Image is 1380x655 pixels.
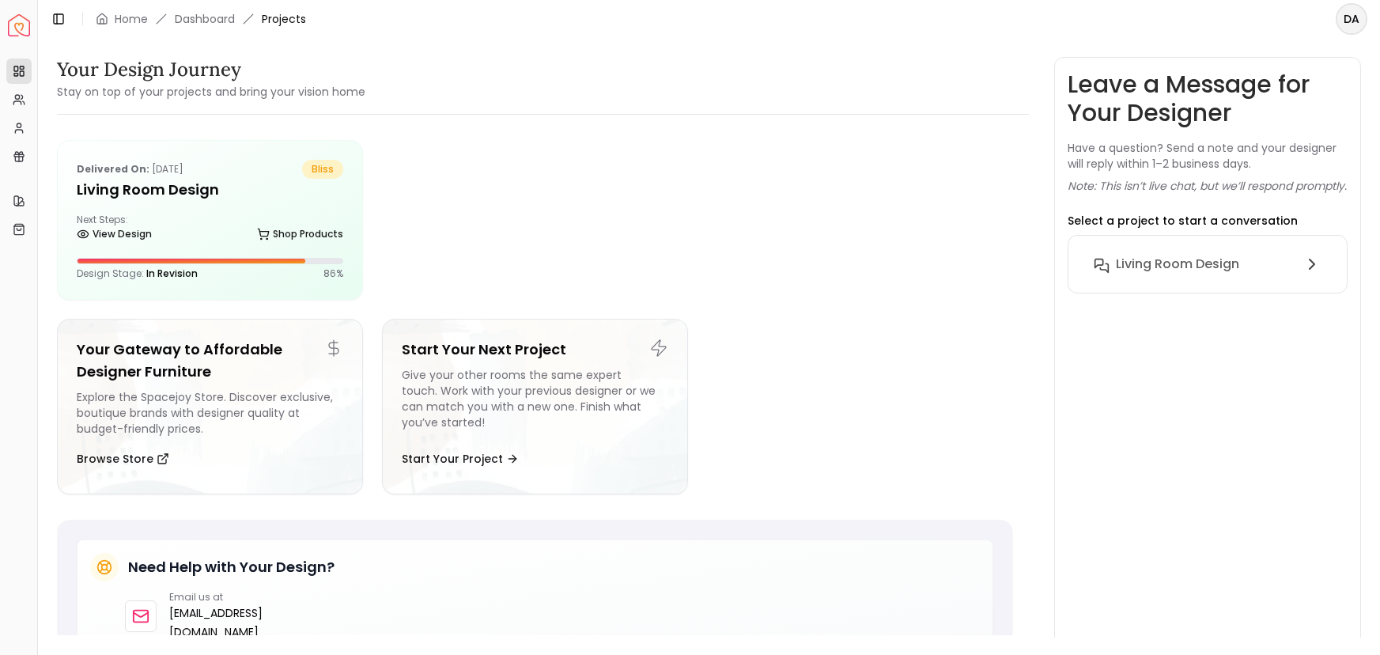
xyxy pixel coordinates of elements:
p: Email us at [169,591,319,604]
a: View Design [77,223,152,245]
button: Start Your Project [402,443,519,475]
span: In Revision [146,267,198,280]
b: Delivered on: [77,162,149,176]
p: Design Stage: [77,267,198,280]
span: DA [1337,5,1366,33]
p: Select a project to start a conversation [1068,213,1298,229]
p: [DATE] [77,160,183,179]
a: Start Your Next ProjectGive your other rooms the same expert touch. Work with your previous desig... [382,319,688,494]
span: bliss [302,160,343,179]
span: Projects [262,11,306,27]
button: Browse Store [77,443,169,475]
img: Spacejoy Logo [8,14,30,36]
a: [EMAIL_ADDRESS][DOMAIN_NAME] [169,604,319,642]
button: DA [1336,3,1367,35]
h6: Living Room design [1116,255,1239,274]
h3: Leave a Message for Your Designer [1068,70,1348,127]
div: Next Steps: [77,214,343,245]
button: Living Room design [1081,248,1334,280]
a: Dashboard [175,11,235,27]
h5: Start Your Next Project [402,339,668,361]
h5: Need Help with Your Design? [128,556,335,578]
a: Your Gateway to Affordable Designer FurnitureExplore the Spacejoy Store. Discover exclusive, bout... [57,319,363,494]
a: Shop Products [257,223,343,245]
p: Have a question? Send a note and your designer will reply within 1–2 business days. [1068,140,1348,172]
div: Explore the Spacejoy Store. Discover exclusive, boutique brands with designer quality at budget-f... [77,389,343,437]
p: 86 % [323,267,343,280]
small: Stay on top of your projects and bring your vision home [57,84,365,100]
h3: Your Design Journey [57,57,365,82]
div: Give your other rooms the same expert touch. Work with your previous designer or we can match you... [402,367,668,437]
h5: Your Gateway to Affordable Designer Furniture [77,339,343,383]
nav: breadcrumb [96,11,306,27]
a: Home [115,11,148,27]
a: Spacejoy [8,14,30,36]
h5: Living Room design [77,179,343,201]
p: Note: This isn’t live chat, but we’ll respond promptly. [1068,178,1347,194]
